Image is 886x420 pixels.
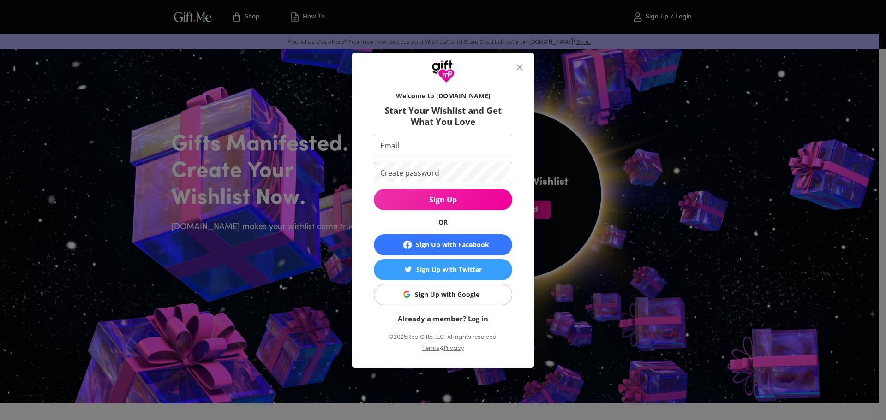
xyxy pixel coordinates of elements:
div: Sign Up with Google [415,290,479,300]
h6: OR [374,218,512,227]
button: Sign Up [374,189,512,210]
img: Sign Up with Twitter [405,266,412,273]
img: Sign Up with Google [403,291,410,298]
a: Privacy [444,344,464,352]
div: Sign Up with Facebook [416,240,489,250]
button: Sign Up with GoogleSign Up with Google [374,284,512,305]
button: close [509,56,531,78]
h6: Start Your Wishlist and Get What You Love [374,105,512,127]
img: GiftMe Logo [431,60,455,83]
a: Already a member? Log in [398,314,488,323]
h6: Welcome to [DOMAIN_NAME] [374,91,512,101]
p: © 2025 RealGifts, LLC. All rights reserved. [374,331,512,343]
p: & [440,343,444,361]
a: Terms [422,344,440,352]
button: Sign Up with TwitterSign Up with Twitter [374,259,512,280]
span: Sign Up [374,195,512,205]
button: Sign Up with Facebook [374,234,512,255]
div: Sign Up with Twitter [416,265,482,275]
